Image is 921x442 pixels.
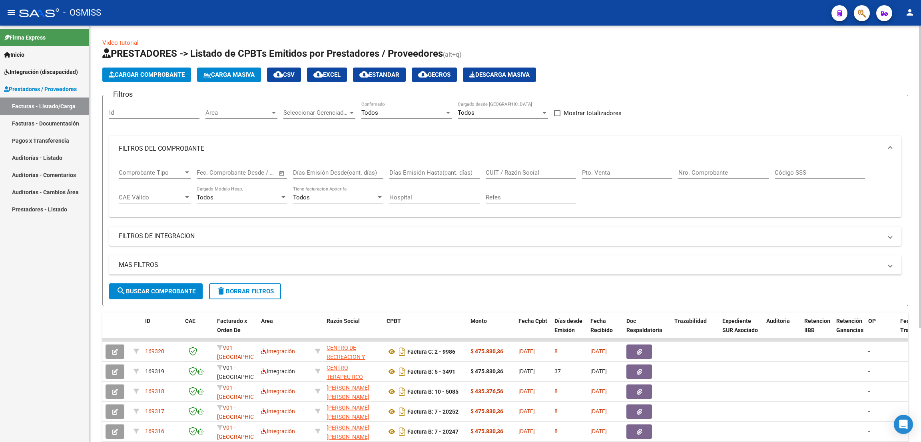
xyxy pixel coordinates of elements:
[590,348,607,354] span: [DATE]
[554,408,558,414] span: 8
[470,428,503,434] strong: $ 475.830,36
[327,343,380,360] div: 30608858926
[217,318,247,333] span: Facturado x Orden De
[418,70,428,79] mat-icon: cloud_download
[327,423,380,440] div: 27235676090
[267,68,301,82] button: CSV
[216,288,274,295] span: Borrar Filtros
[518,318,547,324] span: Fecha Cpbt
[313,71,341,78] span: EXCEL
[865,313,897,348] datatable-header-cell: OP
[261,408,295,414] span: Integración
[463,68,536,82] app-download-masive: Descarga masiva de comprobantes (adjuntos)
[327,403,380,420] div: 27235676090
[293,194,310,201] span: Todos
[102,39,139,46] a: Video tutorial
[109,283,203,299] button: Buscar Comprobante
[719,313,763,348] datatable-header-cell: Expediente SUR Asociado
[518,388,535,394] span: [DATE]
[109,161,901,217] div: FILTROS DEL COMPROBANTE
[145,408,164,414] span: 169317
[216,286,226,296] mat-icon: delete
[353,68,406,82] button: Estandar
[868,318,876,324] span: OP
[387,318,401,324] span: CPBT
[407,388,459,395] strong: Factura B: 10 - 5085
[551,313,587,348] datatable-header-cell: Días desde Emisión
[258,313,312,348] datatable-header-cell: Area
[116,286,126,296] mat-icon: search
[590,408,607,414] span: [DATE]
[327,404,369,420] span: [PERSON_NAME] [PERSON_NAME]
[109,136,901,161] mat-expansion-panel-header: FILTROS DEL COMPROBANTE
[383,313,467,348] datatable-header-cell: CPBT
[763,313,801,348] datatable-header-cell: Auditoria
[397,425,407,438] i: Descargar documento
[261,428,295,434] span: Integración
[554,388,558,394] span: 8
[443,51,462,58] span: (alt+q)
[407,428,459,435] strong: Factura B: 7 - 20247
[590,318,613,333] span: Fecha Recibido
[412,68,457,82] button: Gecros
[801,313,833,348] datatable-header-cell: Retencion IIBB
[283,109,348,116] span: Seleccionar Gerenciador
[407,408,459,415] strong: Factura B: 7 - 20252
[119,261,882,269] mat-panel-title: MAS FILTROS
[119,169,183,176] span: Comprobante Tipo
[109,255,901,275] mat-expansion-panel-header: MAS FILTROS
[590,428,607,434] span: [DATE]
[671,313,719,348] datatable-header-cell: Trazabilidad
[587,313,623,348] datatable-header-cell: Fecha Recibido
[236,169,275,176] input: Fecha fin
[119,144,882,153] mat-panel-title: FILTROS DEL COMPROBANTE
[327,383,380,400] div: 27235676090
[323,313,383,348] datatable-header-cell: Razón Social
[518,368,535,374] span: [DATE]
[185,318,195,324] span: CAE
[397,405,407,418] i: Descargar documento
[554,368,561,374] span: 37
[327,384,369,400] span: [PERSON_NAME] [PERSON_NAME]
[327,363,380,380] div: 30715167154
[766,318,790,324] span: Auditoria
[6,8,16,17] mat-icon: menu
[407,348,455,355] strong: Factura C: 2 - 9986
[313,70,323,79] mat-icon: cloud_download
[674,318,707,324] span: Trazabilidad
[804,318,830,333] span: Retencion IIBB
[361,109,378,116] span: Todos
[277,169,287,178] button: Open calendar
[214,313,258,348] datatable-header-cell: Facturado x Orden De
[116,288,195,295] span: Buscar Comprobante
[4,50,24,59] span: Inicio
[197,194,213,201] span: Todos
[470,318,487,324] span: Monto
[261,318,273,324] span: Area
[397,385,407,398] i: Descargar documento
[4,68,78,76] span: Integración (discapacidad)
[102,48,443,59] span: PRESTADORES -> Listado de CPBTs Emitidos por Prestadores / Proveedores
[359,71,399,78] span: Estandar
[833,313,865,348] datatable-header-cell: Retención Ganancias
[203,71,255,78] span: Carga Masiva
[397,345,407,358] i: Descargar documento
[407,368,455,375] strong: Factura B: 5 - 3491
[868,408,870,414] span: -
[515,313,551,348] datatable-header-cell: Fecha Cpbt
[590,388,607,394] span: [DATE]
[327,424,369,440] span: [PERSON_NAME] [PERSON_NAME]
[397,365,407,378] i: Descargar documento
[145,318,150,324] span: ID
[626,318,662,333] span: Doc Respaldatoria
[145,348,164,354] span: 169320
[4,85,77,94] span: Prestadores / Proveedores
[197,68,261,82] button: Carga Masiva
[868,388,870,394] span: -
[518,408,535,414] span: [DATE]
[327,318,360,324] span: Razón Social
[868,428,870,434] span: -
[307,68,347,82] button: EXCEL
[145,428,164,434] span: 169316
[145,368,164,374] span: 169319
